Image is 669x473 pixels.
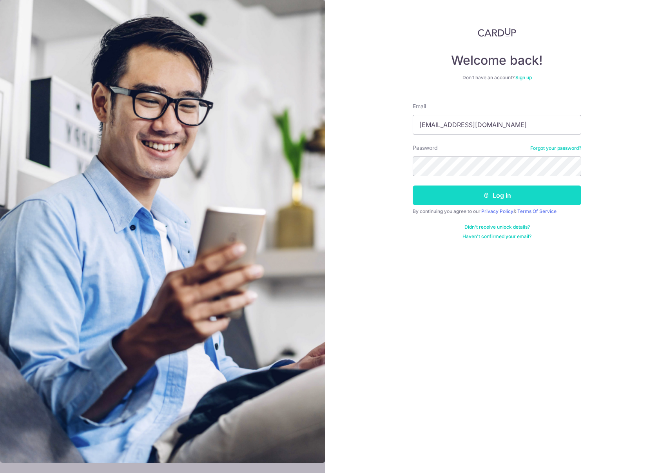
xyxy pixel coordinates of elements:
[481,208,513,214] a: Privacy Policy
[462,233,531,240] a: Haven't confirmed your email?
[413,102,426,110] label: Email
[517,208,557,214] a: Terms Of Service
[530,145,581,151] a: Forgot your password?
[464,224,530,230] a: Didn't receive unlock details?
[413,53,581,68] h4: Welcome back!
[515,75,532,80] a: Sign up
[413,75,581,81] div: Don’t have an account?
[413,115,581,135] input: Enter your Email
[413,144,438,152] label: Password
[413,186,581,205] button: Log in
[478,27,516,37] img: CardUp Logo
[413,208,581,215] div: By continuing you agree to our &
